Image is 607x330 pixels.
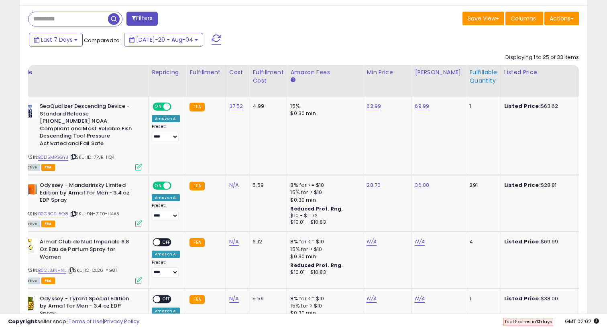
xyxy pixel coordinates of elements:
b: Reduced Prof. Rng. [290,205,343,212]
a: 36.00 [415,181,429,189]
span: All listings currently available for purchase on Amazon [22,164,40,171]
span: OFF [170,182,183,189]
b: Armaf Club de Nuit Imperiale 6.8 Oz Eau de Parfum Spray for Women [40,238,137,263]
div: $10.01 - $10.83 [290,269,357,276]
button: Last 7 Days [29,33,83,47]
a: N/A [415,238,424,246]
div: 8% for <= $10 [290,295,357,302]
div: Amazon AI [152,115,180,122]
div: 15% for > $10 [290,189,357,196]
div: $63.62 [504,103,571,110]
a: B0C3G9J5Q8 [38,211,68,217]
div: Title [20,68,145,77]
div: Preset: [152,203,180,221]
small: FBA [189,295,204,304]
div: Fulfillment [189,68,222,77]
div: 8% for <= $10 [290,182,357,189]
div: Amazon Fees [290,68,360,77]
small: FBA [189,238,204,247]
div: $28.81 [504,182,571,189]
b: Listed Price: [504,102,541,110]
span: 2025-08-12 02:02 GMT [565,318,599,325]
a: 69.99 [415,102,429,110]
small: Amazon Fees. [290,77,295,84]
div: seller snap | | [8,318,139,326]
span: FBA [41,277,55,284]
div: Fulfillable Quantity [469,68,497,85]
span: | SKU: 1D-7PJR-1IQ4 [69,154,114,160]
div: Amazon AI [152,194,180,201]
div: [PERSON_NAME] [415,68,462,77]
span: All listings currently available for purchase on Amazon [22,277,40,284]
b: Listed Price: [504,181,541,189]
b: Reduced Prof. Rng. [290,262,343,269]
a: N/A [367,295,376,303]
img: 31OQgdA5b0L._SL40_.jpg [22,182,38,198]
div: $0.30 min [290,196,357,204]
span: ON [153,182,163,189]
div: 5.59 [253,295,281,302]
a: N/A [415,295,424,303]
a: N/A [229,295,239,303]
button: [DATE]-29 - Aug-04 [124,33,203,47]
img: 31sW6FsGCSL._SL40_.jpg [22,238,38,254]
div: 15% for > $10 [290,302,357,310]
span: FBA [41,164,55,171]
b: Listed Price: [504,295,541,302]
div: 5.59 [253,182,281,189]
div: Amazon AI [152,251,180,258]
span: ON [153,103,163,110]
div: Cost [229,68,246,77]
div: 1 [469,103,494,110]
div: Fulfillment Cost [253,68,283,85]
span: All listings currently available for purchase on Amazon [22,221,40,227]
div: 291 [469,182,494,189]
small: FBA [189,182,204,190]
div: Preset: [152,124,180,142]
button: Actions [544,12,579,25]
span: FBA [41,221,55,227]
a: 62.99 [367,102,381,110]
div: 15% [290,103,357,110]
b: Odyssey - Tyrant Special Edition by Armaf for Men - 3.4 oz EDP Spray [40,295,137,320]
div: $0.30 min [290,110,357,117]
a: N/A [367,238,376,246]
div: $38.00 [504,295,571,302]
b: SeaQualizer Descending Device - Standard Release [PHONE_NUMBER] NOAA Compliant and Most Reliable ... [40,103,137,149]
span: [DATE]-29 - Aug-04 [136,36,193,44]
div: Repricing [152,68,183,77]
span: | SKU: 9N-71F0-H4A5 [69,211,119,217]
div: Preset: [152,260,180,278]
span: Compared to: [84,36,121,44]
a: Terms of Use [69,318,103,325]
b: Odyssey - Mandarinsky Limited Edition by Armaf for Men - 3.4 oz EDP Spray [40,182,137,206]
img: 41I8MzXVmzL._SL40_.jpg [22,103,38,119]
div: Displaying 1 to 25 of 33 items [505,54,579,61]
div: 6.12 [253,238,281,245]
a: B0D5MPGGYJ [38,154,68,161]
div: $0.30 min [290,253,357,260]
button: Columns [505,12,543,25]
button: Save View [462,12,504,25]
span: OFF [160,239,173,246]
img: 41A2iiShNcL._SL40_.jpg [22,295,38,311]
span: OFF [170,103,183,110]
span: | SKU: IC-QL26-YG8T [67,267,117,273]
div: $69.99 [504,238,571,245]
div: 15% for > $10 [290,246,357,253]
b: 12 [536,318,541,325]
a: B0CL3JNHNL [38,267,66,274]
b: Listed Price: [504,238,541,245]
button: Filters [126,12,158,26]
a: N/A [229,238,239,246]
div: 8% for <= $10 [290,238,357,245]
span: Last 7 Days [41,36,73,44]
span: OFF [160,296,173,302]
a: 28.70 [367,181,381,189]
div: $10 - $11.72 [290,213,357,219]
strong: Copyright [8,318,37,325]
div: $10.01 - $10.83 [290,219,357,226]
a: N/A [229,181,239,189]
a: Privacy Policy [104,318,139,325]
div: 4 [469,238,494,245]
